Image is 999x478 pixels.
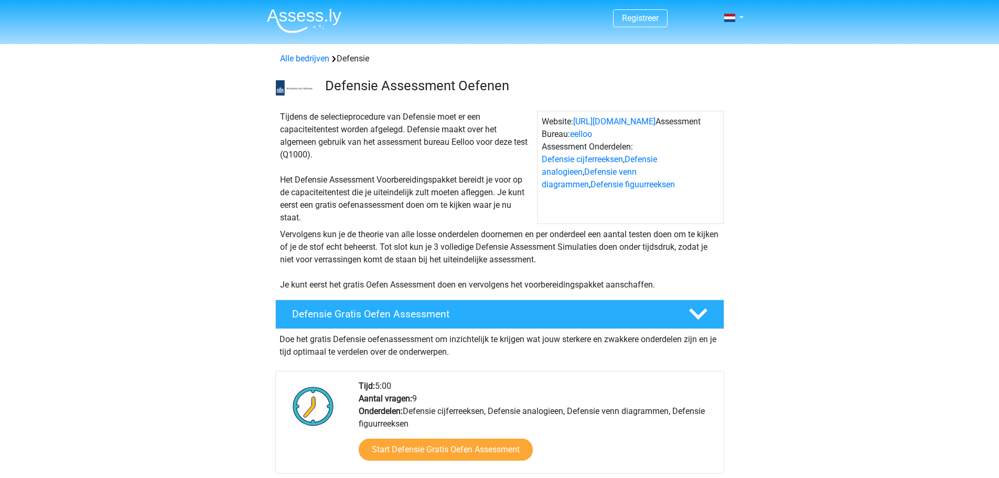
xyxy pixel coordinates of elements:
img: Assessly [267,8,341,33]
a: Alle bedrijven [280,54,329,63]
b: Aantal vragen: [359,394,412,403]
a: Registreer [622,13,659,23]
h3: Defensie Assessment Oefenen [325,78,716,94]
img: Klok [287,380,340,432]
div: Tijdens de selectieprocedure van Defensie moet er een capaciteitentest worden afgelegd. Defensie ... [276,111,537,224]
h4: Defensie Gratis Oefen Assessment [292,308,672,320]
a: Defensie Gratis Oefen Assessment [271,300,728,329]
a: Start Defensie Gratis Oefen Assessment [359,439,533,461]
b: Onderdelen: [359,406,403,416]
a: [URL][DOMAIN_NAME] [573,116,656,126]
a: eelloo [570,129,592,139]
div: Website: Assessment Bureau: Assessment Onderdelen: , , , [537,111,724,224]
b: Tijd: [359,381,375,391]
div: Vervolgens kun je de theorie van alle losse onderdelen doornemen en per onderdeel een aantal test... [276,228,724,291]
a: Defensie analogieen [542,154,657,177]
a: Defensie figuurreeksen [590,179,675,189]
div: 5:00 9 Defensie cijferreeksen, Defensie analogieen, Defensie venn diagrammen, Defensie figuurreeksen [351,380,723,473]
div: Defensie [276,52,724,65]
a: Defensie cijferreeksen [542,154,623,164]
div: Doe het gratis Defensie oefenassessment om inzichtelijk te krijgen wat jouw sterkere en zwakkere ... [275,329,724,358]
a: Defensie venn diagrammen [542,167,637,189]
